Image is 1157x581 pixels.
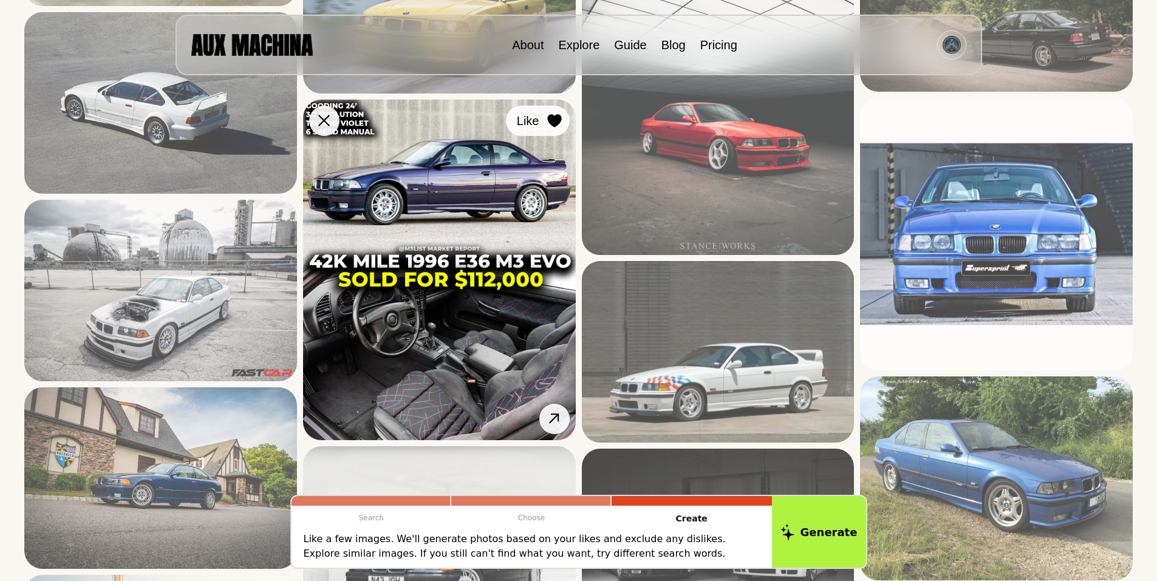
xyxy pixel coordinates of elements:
[506,106,570,136] button: Like
[612,506,772,532] p: Create
[661,38,686,52] a: Blog
[772,496,866,568] button: Generate
[943,36,961,54] img: Avatar
[582,261,855,443] img: Search result
[292,506,452,530] p: Search
[191,34,313,55] img: AUX MACHINA
[614,38,646,52] a: Guide
[517,112,539,130] span: Like
[860,98,1133,370] img: Search result
[860,376,1133,581] img: Search result
[303,100,576,440] img: Search result
[24,387,297,569] img: Search result
[558,38,599,52] a: Explore
[451,506,612,530] p: Choose
[512,38,544,52] a: About
[24,12,297,194] img: Search result
[24,200,297,381] img: Search result
[304,532,760,561] p: Like a few images. We'll generate photos based on your likes and exclude any dislikes. Explore si...
[700,38,737,52] a: Pricing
